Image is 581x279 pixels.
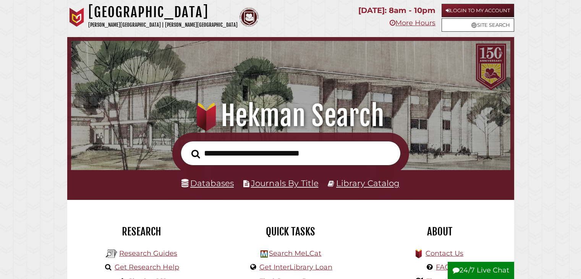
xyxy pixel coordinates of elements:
img: Hekman Library Logo [106,248,117,260]
a: Research Guides [119,249,177,258]
a: FAQs [436,263,454,271]
a: More Hours [390,19,435,27]
a: Journals By Title [251,178,319,188]
h1: [GEOGRAPHIC_DATA] [88,4,238,21]
i: Search [191,149,200,158]
button: Search [188,147,204,161]
a: Search MeLCat [269,249,321,258]
p: [DATE]: 8am - 10pm [358,4,435,17]
a: Get Research Help [115,263,179,271]
h2: Quick Tasks [222,225,359,238]
p: [PERSON_NAME][GEOGRAPHIC_DATA] | [PERSON_NAME][GEOGRAPHIC_DATA] [88,21,238,29]
h1: Hekman Search [79,99,501,133]
img: Hekman Library Logo [261,250,268,258]
h2: About [371,225,508,238]
a: Contact Us [426,249,463,258]
img: Calvin Theological Seminary [240,8,259,27]
h2: Research [73,225,210,238]
a: Site Search [442,18,514,32]
a: Library Catalog [336,178,400,188]
a: Get InterLibrary Loan [259,263,332,271]
img: Calvin University [67,8,86,27]
a: Databases [181,178,234,188]
a: Login to My Account [442,4,514,17]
